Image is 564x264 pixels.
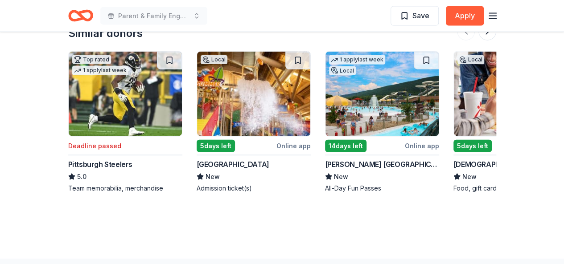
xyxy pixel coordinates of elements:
span: Save [412,10,429,21]
a: Image for Pittsburgh SteelersTop rated1 applylast weekDeadline passedPittsburgh Steelers5.0Team m... [68,51,182,193]
div: Top rated [72,55,111,64]
div: 1 apply last week [329,55,385,65]
div: Admission ticket(s) [197,184,311,193]
div: Online app [276,140,311,151]
span: New [334,171,348,182]
div: [PERSON_NAME] [GEOGRAPHIC_DATA] and [GEOGRAPHIC_DATA] [325,159,439,170]
div: Local [329,66,356,75]
div: Online app [405,140,439,151]
a: Image for DelGrosso's Amusement Park and Laguna Splash Water Park1 applylast weekLocal14days left... [325,51,439,193]
span: 5.0 [77,171,86,182]
span: New [462,171,477,182]
div: Similar donors [68,26,143,41]
span: New [206,171,220,182]
div: Team memorabilia, merchandise [68,184,182,193]
div: Local [457,55,484,64]
button: Apply [446,6,484,26]
div: [GEOGRAPHIC_DATA] [197,159,269,170]
img: Image for Pittsburgh Steelers [69,52,182,136]
img: Image for DelGrosso's Amusement Park and Laguna Splash Water Park [325,52,439,136]
a: Image for Splash LagoonLocal5days leftOnline app[GEOGRAPHIC_DATA]NewAdmission ticket(s) [197,51,311,193]
img: Image for Splash Lagoon [197,52,310,136]
div: 5 days left [197,140,235,152]
div: 5 days left [453,140,492,152]
button: Parent & Family Engagement - October [100,7,207,25]
div: Local [201,55,227,64]
div: Pittsburgh Steelers [68,159,132,170]
a: Home [68,5,93,26]
div: All-Day Fun Passes [325,184,439,193]
div: 1 apply last week [72,66,128,75]
button: Save [391,6,439,26]
div: 14 days left [325,140,366,152]
div: Deadline passed [68,141,121,151]
span: Parent & Family Engagement - October [118,11,189,21]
